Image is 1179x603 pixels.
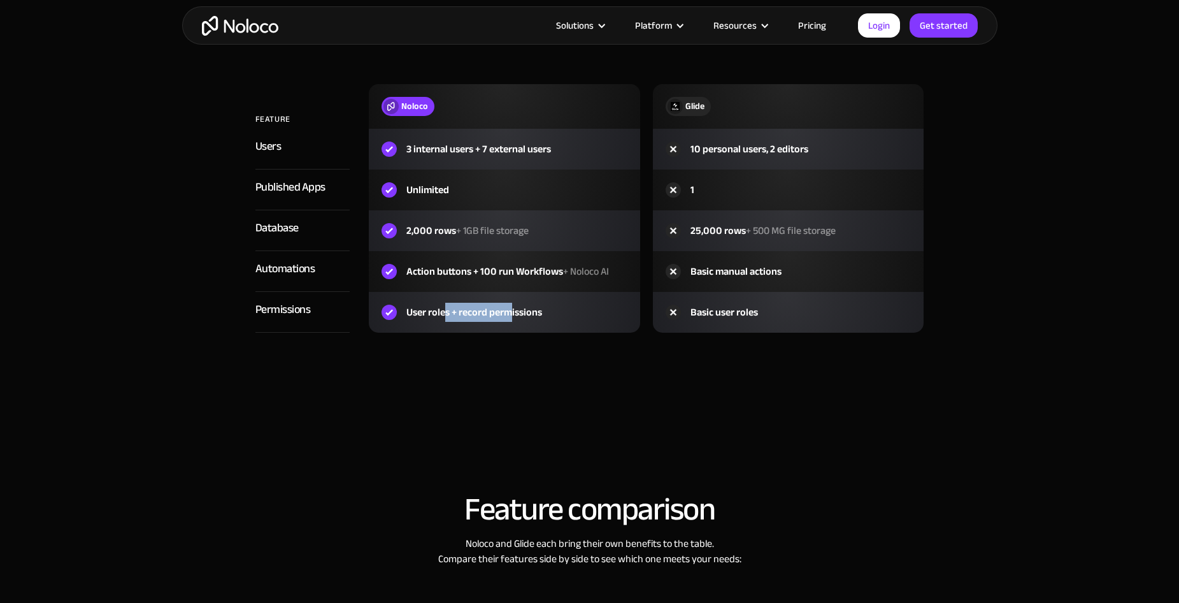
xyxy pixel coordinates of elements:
[255,110,290,129] div: FEATURE
[690,305,758,320] div: Basic user roles
[255,300,311,319] div: Permissions
[406,182,449,198] div: Unlimited
[685,99,704,113] div: Glide
[563,262,609,281] span: + Noloco AI
[401,99,428,113] div: Noloco
[540,17,619,34] div: Solutions
[406,223,529,238] div: 2,000 rows
[406,264,609,279] div: Action buttons + 100 run Workflows
[746,221,836,240] span: + 500 MG file storage
[195,492,985,527] h2: Feature comparison
[619,17,697,34] div: Platform
[858,13,900,38] a: Login
[690,142,808,157] div: 10 personal users, 2 editors
[713,17,757,34] div: Resources
[910,13,978,38] a: Get started
[406,305,542,320] div: User roles + record permissions
[635,17,672,34] div: Platform
[195,536,985,567] div: Noloco and Glide each bring their own benefits to the table. Compare their features side by side ...
[255,259,315,279] div: Automations
[255,178,325,197] div: Published Apps
[456,221,529,240] span: + 1GB file storage
[556,17,594,34] div: Solutions
[255,137,282,156] div: Users
[782,17,842,34] a: Pricing
[255,219,299,238] div: Database
[697,17,782,34] div: Resources
[690,182,694,198] div: 1
[202,16,278,36] a: home
[690,264,782,279] div: Basic manual actions
[690,223,836,238] div: 25,000 rows
[406,142,551,157] div: 3 internal users + 7 external users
